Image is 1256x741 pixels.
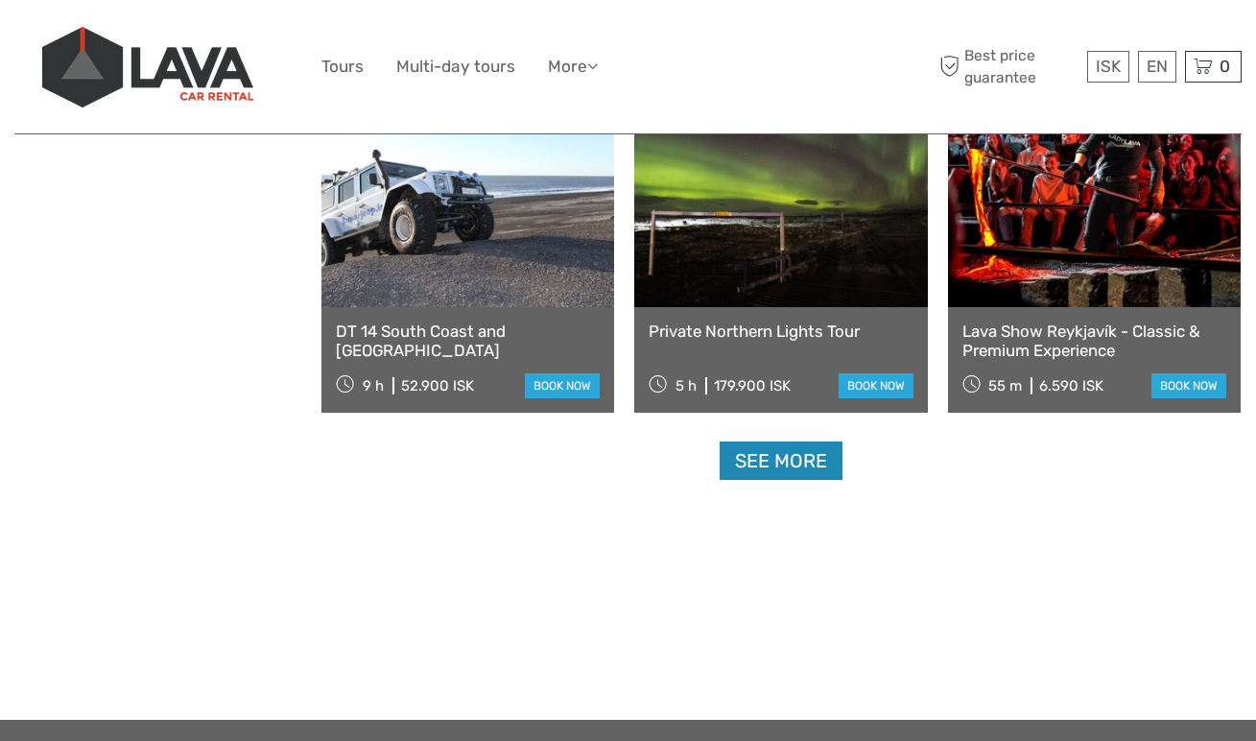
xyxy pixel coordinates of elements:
div: 6.590 ISK [1039,377,1103,394]
img: 523-13fdf7b0-e410-4b32-8dc9-7907fc8d33f7_logo_big.jpg [42,27,253,108]
a: Multi-day tours [396,53,515,81]
a: book now [839,373,913,398]
span: 0 [1217,57,1233,76]
a: DT 14 South Coast and [GEOGRAPHIC_DATA] [336,322,600,361]
button: Open LiveChat chat widget [221,30,244,53]
div: 179.900 ISK [714,377,791,394]
div: EN [1138,51,1176,83]
a: Lava Show Reykjavík - Classic & Premium Experience [962,322,1226,361]
a: More [548,53,598,81]
p: We're away right now. Please check back later! [27,34,217,49]
span: Best price guarantee [935,45,1082,87]
a: Tours [321,53,364,81]
a: book now [525,373,600,398]
span: ISK [1096,57,1121,76]
span: 9 h [363,377,384,394]
span: 5 h [675,377,697,394]
a: book now [1151,373,1226,398]
a: Private Northern Lights Tour [649,322,912,341]
span: 55 m [988,377,1022,394]
div: 52.900 ISK [401,377,474,394]
a: See more [720,442,842,481]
